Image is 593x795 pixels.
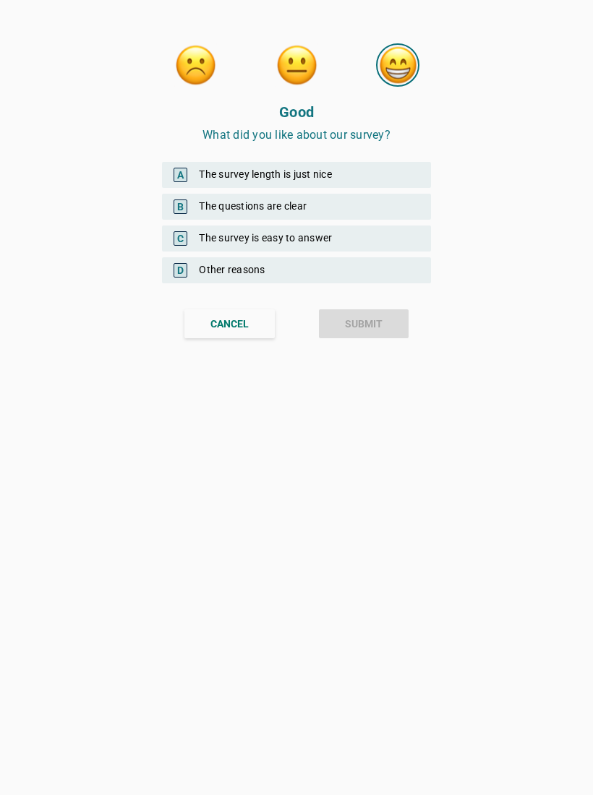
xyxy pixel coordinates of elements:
[279,103,314,121] strong: Good
[174,168,187,182] span: A
[162,225,431,252] div: The survey is easy to answer
[202,128,391,142] span: What did you like about our survey?
[162,162,431,188] div: The survey length is just nice
[210,317,249,332] div: CANCEL
[174,199,187,214] span: B
[174,231,187,246] span: C
[162,257,431,283] div: Other reasons
[184,309,275,338] button: CANCEL
[162,194,431,220] div: The questions are clear
[174,263,187,278] span: D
